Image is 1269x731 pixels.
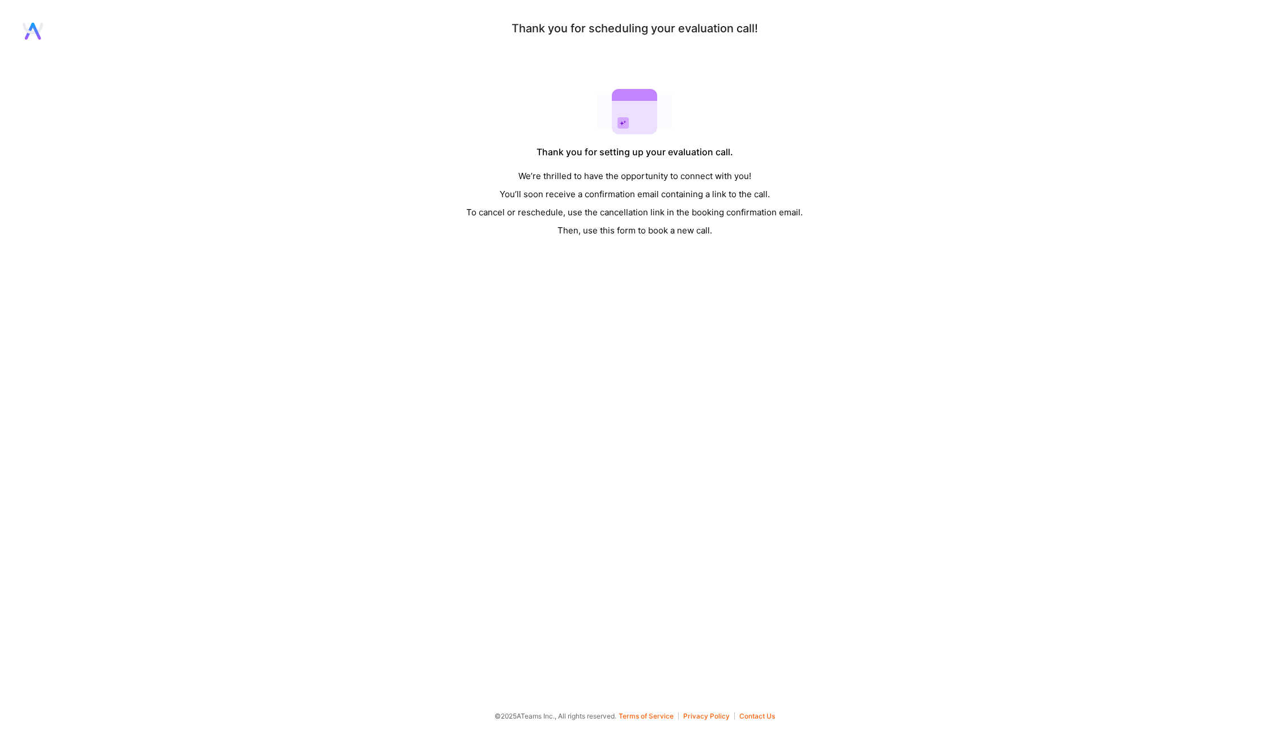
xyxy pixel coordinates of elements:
div: Thank you for scheduling your evaluation call! [512,23,758,35]
button: Privacy Policy [683,712,735,720]
div: We’re thrilled to have the opportunity to connect with you! You’ll soon receive a confirmation em... [466,167,803,240]
span: © 2025 ATeams Inc., All rights reserved. [495,710,616,722]
button: Terms of Service [619,712,679,720]
div: Thank you for setting up your evaluation call. [536,146,733,158]
button: Contact Us [739,712,775,720]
